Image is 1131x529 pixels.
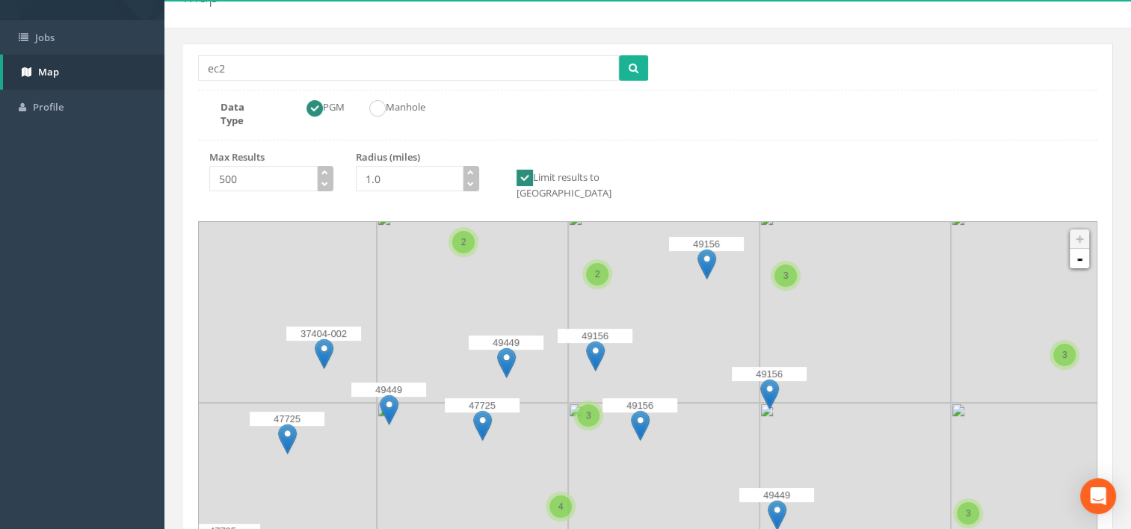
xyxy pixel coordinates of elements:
a: + [1070,229,1089,249]
span: 3 [1062,350,1067,360]
span: 2 [461,237,466,247]
img: marker-icon.png [697,249,716,279]
p: 49449 [351,383,426,397]
p: 47725 [445,398,520,413]
p: 49156 [603,398,677,413]
p: 49156 [558,329,632,344]
a: Map [3,55,164,90]
span: 3 [586,410,591,421]
p: 37404-002 [286,327,361,341]
label: Limit results to [GEOGRAPHIC_DATA] [502,170,626,200]
p: Radius (miles) [356,150,480,164]
img: marker-icon.png [631,410,650,441]
label: Manhole [354,100,425,117]
img: marker-icon.png [760,379,779,409]
label: Data Type [209,100,280,128]
a: - [1070,249,1089,268]
div: Open Intercom Messenger [1080,478,1116,514]
label: PGM [292,100,345,117]
img: marker-icon.png [497,347,516,378]
p: Max Results [209,150,333,164]
p: 49449 [469,335,543,350]
p: 49156 [732,367,807,382]
p: 49449 [739,488,814,503]
img: marker-icon.png [278,424,297,454]
span: 4 [558,501,564,512]
p: 47725 [250,412,324,427]
span: Profile [33,100,64,114]
p: 49156 [669,237,744,252]
input: Enter place name or postcode [198,55,619,81]
span: 2 [595,269,600,279]
span: Map [38,65,59,78]
img: marker-icon.png [380,395,398,425]
img: marker-icon.png [473,410,492,441]
img: marker-icon.png [586,341,605,371]
img: marker-icon.png [315,338,333,369]
span: 3 [966,508,971,519]
span: Jobs [35,31,55,44]
span: 3 [783,270,789,281]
